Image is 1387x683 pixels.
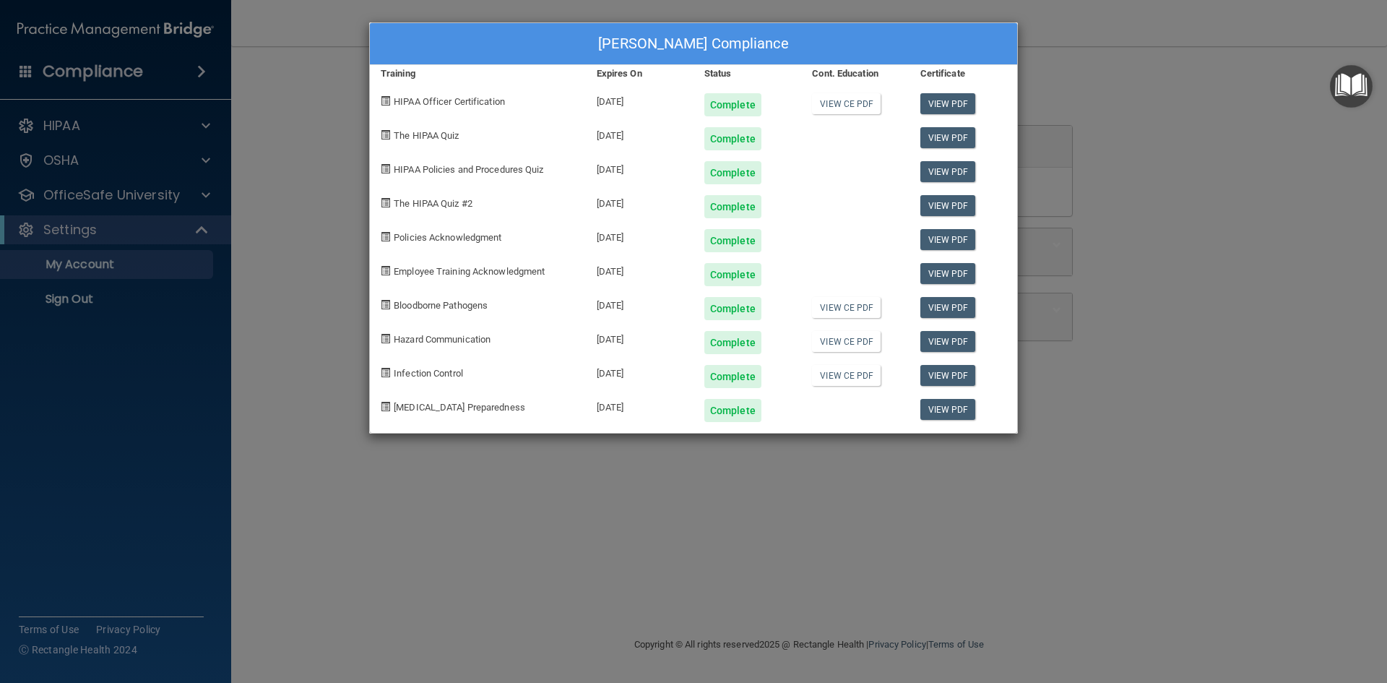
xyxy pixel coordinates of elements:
[704,297,761,320] div: Complete
[394,266,545,277] span: Employee Training Acknowledgment
[812,331,881,352] a: View CE PDF
[920,263,976,284] a: View PDF
[920,365,976,386] a: View PDF
[704,399,761,422] div: Complete
[1330,65,1373,108] button: Open Resource Center
[704,127,761,150] div: Complete
[586,82,693,116] div: [DATE]
[812,365,881,386] a: View CE PDF
[704,229,761,252] div: Complete
[586,65,693,82] div: Expires On
[704,195,761,218] div: Complete
[586,354,693,388] div: [DATE]
[801,65,909,82] div: Cont. Education
[586,388,693,422] div: [DATE]
[920,195,976,216] a: View PDF
[704,93,761,116] div: Complete
[920,161,976,182] a: View PDF
[586,184,693,218] div: [DATE]
[909,65,1017,82] div: Certificate
[394,164,543,175] span: HIPAA Policies and Procedures Quiz
[394,368,463,379] span: Infection Control
[370,65,586,82] div: Training
[586,218,693,252] div: [DATE]
[920,297,976,318] a: View PDF
[693,65,801,82] div: Status
[704,331,761,354] div: Complete
[394,300,488,311] span: Bloodborne Pathogens
[394,130,459,141] span: The HIPAA Quiz
[704,365,761,388] div: Complete
[586,150,693,184] div: [DATE]
[920,127,976,148] a: View PDF
[394,334,491,345] span: Hazard Communication
[920,93,976,114] a: View PDF
[812,297,881,318] a: View CE PDF
[394,402,525,413] span: [MEDICAL_DATA] Preparedness
[586,286,693,320] div: [DATE]
[586,320,693,354] div: [DATE]
[586,116,693,150] div: [DATE]
[812,93,881,114] a: View CE PDF
[394,232,501,243] span: Policies Acknowledgment
[394,96,505,107] span: HIPAA Officer Certification
[370,23,1017,65] div: [PERSON_NAME] Compliance
[704,161,761,184] div: Complete
[920,399,976,420] a: View PDF
[394,198,472,209] span: The HIPAA Quiz #2
[586,252,693,286] div: [DATE]
[704,263,761,286] div: Complete
[920,331,976,352] a: View PDF
[920,229,976,250] a: View PDF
